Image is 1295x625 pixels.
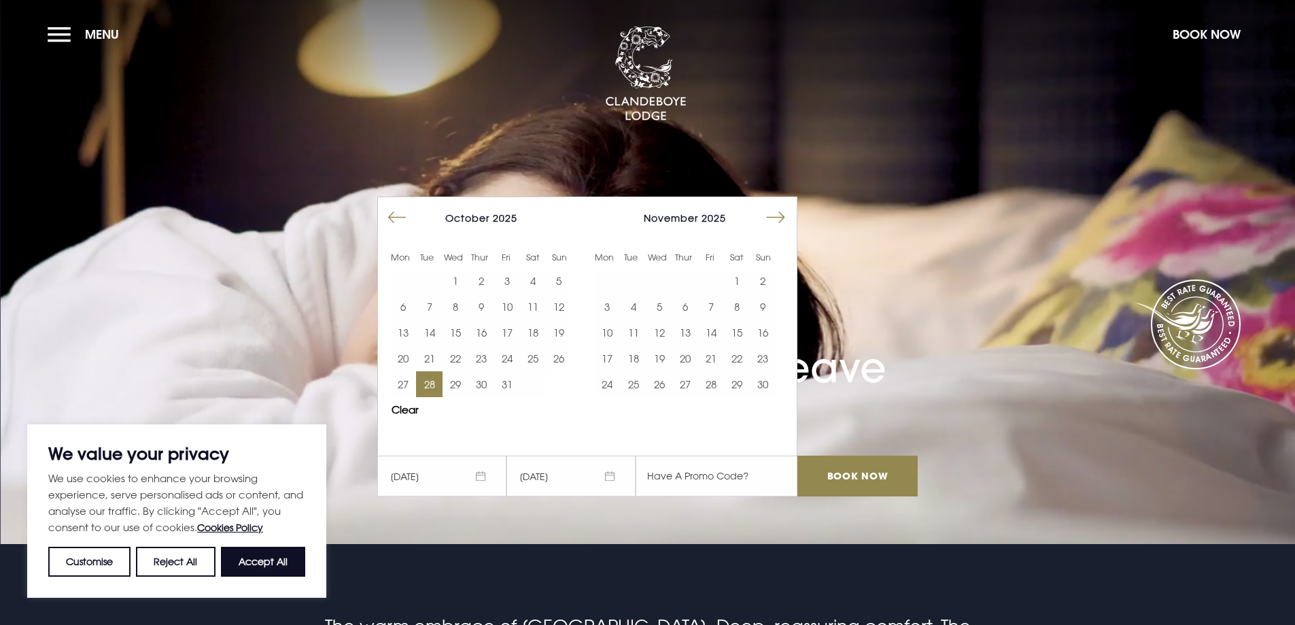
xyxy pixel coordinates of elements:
input: Book Now [797,456,917,496]
button: 8 [724,294,750,320]
td: Choose Sunday, October 12, 2025 as your end date. [546,294,572,320]
button: 28 [416,371,442,397]
button: Move forward to switch to the next month. [763,205,789,231]
span: October [445,212,489,224]
p: We value your privacy [48,445,305,462]
button: 28 [698,371,724,397]
button: 25 [520,345,546,371]
button: 8 [443,294,468,320]
td: Choose Saturday, November 22, 2025 as your end date. [724,345,750,371]
td: Choose Friday, October 31, 2025 as your end date. [494,371,520,397]
button: 15 [724,320,750,345]
button: Book Now [1166,20,1247,49]
td: Choose Sunday, November 30, 2025 as your end date. [750,371,776,397]
td: Choose Tuesday, November 18, 2025 as your end date. [620,345,646,371]
td: Choose Thursday, October 30, 2025 as your end date. [468,371,494,397]
button: 16 [468,320,494,345]
td: Choose Wednesday, October 22, 2025 as your end date. [443,345,468,371]
button: Reject All [136,547,215,577]
td: Choose Monday, November 10, 2025 as your end date. [594,320,620,345]
button: 26 [546,345,572,371]
button: 1 [724,268,750,294]
td: Selected. Tuesday, October 28, 2025 [416,371,442,397]
a: Cookies Policy [197,522,263,533]
button: 18 [620,345,646,371]
td: Choose Thursday, October 9, 2025 as your end date. [468,294,494,320]
td: Choose Wednesday, November 12, 2025 as your end date. [646,320,672,345]
button: 2 [750,268,776,294]
td: Choose Wednesday, November 19, 2025 as your end date. [646,345,672,371]
button: 2 [468,268,494,294]
td: Choose Saturday, October 25, 2025 as your end date. [520,345,546,371]
td: Choose Friday, October 3, 2025 as your end date. [494,268,520,294]
td: Choose Tuesday, November 25, 2025 as your end date. [620,371,646,397]
td: Choose Wednesday, November 26, 2025 as your end date. [646,371,672,397]
td: Choose Tuesday, November 4, 2025 as your end date. [620,294,646,320]
td: Choose Saturday, October 11, 2025 as your end date. [520,294,546,320]
button: 21 [416,345,442,371]
button: 9 [750,294,776,320]
td: Choose Wednesday, October 8, 2025 as your end date. [443,294,468,320]
button: 26 [646,371,672,397]
span: [DATE] [506,456,636,496]
button: 20 [672,345,698,371]
td: Choose Thursday, November 13, 2025 as your end date. [672,320,698,345]
button: 23 [468,345,494,371]
button: 6 [672,294,698,320]
button: 22 [443,345,468,371]
td: Choose Thursday, November 27, 2025 as your end date. [672,371,698,397]
button: 27 [390,371,416,397]
td: Choose Sunday, November 16, 2025 as your end date. [750,320,776,345]
td: Choose Thursday, October 2, 2025 as your end date. [468,268,494,294]
td: Choose Tuesday, October 14, 2025 as your end date. [416,320,442,345]
td: Choose Friday, November 7, 2025 as your end date. [698,294,724,320]
td: Choose Wednesday, November 5, 2025 as your end date. [646,294,672,320]
td: Choose Monday, October 27, 2025 as your end date. [390,371,416,397]
td: Choose Friday, October 10, 2025 as your end date. [494,294,520,320]
img: Clandeboye Lodge [605,27,687,122]
button: 3 [594,294,620,320]
td: Choose Saturday, November 29, 2025 as your end date. [724,371,750,397]
button: 1 [443,268,468,294]
button: 16 [750,320,776,345]
td: Choose Friday, November 28, 2025 as your end date. [698,371,724,397]
button: 17 [594,345,620,371]
td: Choose Sunday, November 2, 2025 as your end date. [750,268,776,294]
td: Choose Monday, October 13, 2025 as your end date. [390,320,416,345]
button: 19 [646,345,672,371]
span: [DATE] [377,456,506,496]
button: 18 [520,320,546,345]
button: 13 [672,320,698,345]
td: Choose Sunday, October 5, 2025 as your end date. [546,268,572,294]
td: Choose Monday, November 24, 2025 as your end date. [594,371,620,397]
button: 7 [416,294,442,320]
p: We use cookies to enhance your browsing experience, serve personalised ads or content, and analys... [48,470,305,536]
button: 29 [443,371,468,397]
td: Choose Monday, October 20, 2025 as your end date. [390,345,416,371]
span: 2025 [493,212,517,224]
button: 30 [750,371,776,397]
button: 17 [494,320,520,345]
button: 7 [698,294,724,320]
button: 31 [494,371,520,397]
td: Choose Wednesday, October 1, 2025 as your end date. [443,268,468,294]
button: 10 [594,320,620,345]
button: 25 [620,371,646,397]
button: 12 [546,294,572,320]
td: Choose Sunday, November 9, 2025 as your end date. [750,294,776,320]
td: Choose Monday, November 3, 2025 as your end date. [594,294,620,320]
button: 14 [416,320,442,345]
td: Choose Monday, October 6, 2025 as your end date. [390,294,416,320]
button: 14 [698,320,724,345]
button: 4 [520,268,546,294]
button: 12 [646,320,672,345]
td: Choose Thursday, October 23, 2025 as your end date. [468,345,494,371]
button: 11 [620,320,646,345]
button: Accept All [221,547,305,577]
button: Clear [392,405,419,415]
button: 29 [724,371,750,397]
button: 27 [672,371,698,397]
td: Choose Wednesday, October 15, 2025 as your end date. [443,320,468,345]
td: Choose Thursday, November 20, 2025 as your end date. [672,345,698,371]
td: Choose Saturday, November 8, 2025 as your end date. [724,294,750,320]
